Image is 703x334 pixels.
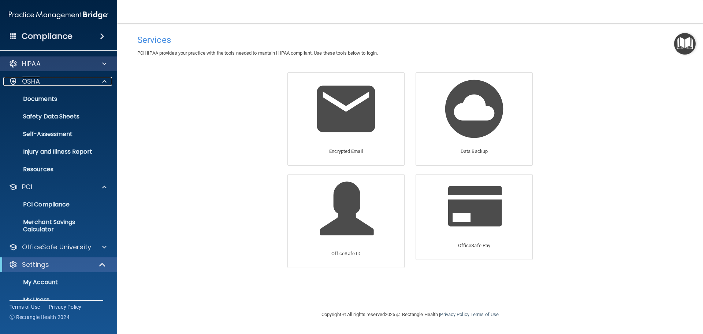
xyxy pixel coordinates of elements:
[276,303,544,326] div: Copyright © All rights reserved 2025 @ Rectangle Health | |
[137,50,378,56] span: PCIHIPAA provides your practice with the tools needed to mantain HIPAA compliant. Use these tools...
[5,279,105,286] p: My Account
[5,166,105,173] p: Resources
[5,113,105,120] p: Safety Data Sheets
[9,59,107,68] a: HIPAA
[287,174,405,268] a: OfficeSafe ID
[331,249,361,258] p: OfficeSafe ID
[458,241,490,250] p: OfficeSafe Pay
[470,312,499,317] a: Terms of Use
[10,313,70,321] span: Ⓒ Rectangle Health 2024
[440,312,469,317] a: Privacy Policy
[461,147,488,156] p: Data Backup
[5,296,105,304] p: My Users
[9,260,106,269] a: Settings
[10,303,40,311] a: Terms of Use
[439,74,509,144] img: Data Backup
[416,72,533,166] a: Data Backup Data Backup
[5,201,105,208] p: PCI Compliance
[5,219,105,233] p: Merchant Savings Calculator
[5,148,105,155] p: Injury and Illness Report
[22,243,91,252] p: OfficeSafe University
[49,303,82,311] a: Privacy Policy
[5,131,105,138] p: Self-Assessment
[22,59,41,68] p: HIPAA
[674,33,696,55] button: Open Resource Center
[287,72,405,166] a: Encrypted Email Encrypted Email
[22,31,72,41] h4: Compliance
[5,95,105,103] p: Documents
[9,77,107,86] a: OSHA
[22,77,40,86] p: OSHA
[22,183,32,191] p: PCI
[137,35,683,45] h4: Services
[22,260,49,269] p: Settings
[9,183,107,191] a: PCI
[311,74,381,144] img: Encrypted Email
[416,174,533,260] a: OfficeSafe Pay
[9,8,108,22] img: PMB logo
[9,243,107,252] a: OfficeSafe University
[329,147,363,156] p: Encrypted Email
